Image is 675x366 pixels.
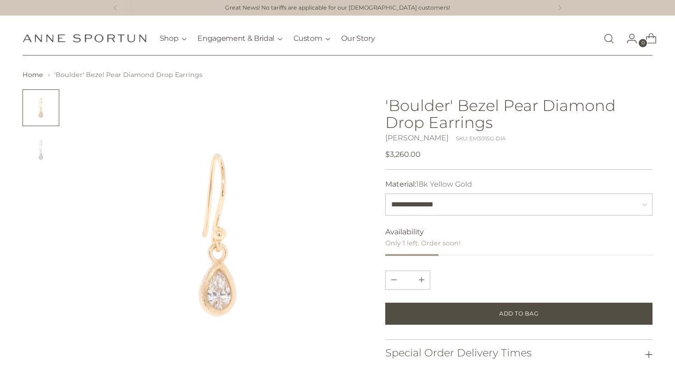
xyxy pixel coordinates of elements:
input: Product quantity [397,271,419,289]
button: Change image to image 1 [22,89,59,126]
button: Special Order Delivery Times [385,340,653,366]
button: Engagement & Bridal [197,28,282,49]
label: Material: [385,179,472,190]
button: Add to Bag [385,303,653,325]
button: Shop [160,28,187,49]
span: 0 [639,39,647,47]
button: Subtract product quantity [413,271,430,289]
span: $3,260.00 [385,149,421,160]
span: Add to Bag [499,310,539,318]
h1: 'Boulder' Bezel Pear Diamond Drop Earrings [385,97,653,131]
span: 18k Yellow Gold [416,180,472,189]
button: Custom [293,28,330,49]
a: Our Story [341,28,375,49]
span: Availability [385,227,424,238]
a: Great News! No tariffs are applicable for our [DEMOGRAPHIC_DATA] customers! [225,4,450,12]
nav: breadcrumbs [22,70,653,80]
a: Anne Sportun Fine Jewellery [22,34,146,43]
a: Open cart modal [638,29,657,48]
a: Home [22,71,43,79]
div: SKU: EM3015G-DIA [456,135,506,143]
button: Add product quantity [386,271,402,289]
a: [PERSON_NAME] [385,133,449,142]
a: Open search modal [600,29,618,48]
span: Only 1 left. Order soon! [385,239,461,247]
span: 'Boulder' Bezel Pear Diamond Drop Earrings [54,71,202,79]
h3: Special Order Delivery Times [385,347,532,359]
a: Go to the account page [619,29,637,48]
button: Change image to image 2 [22,132,59,168]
